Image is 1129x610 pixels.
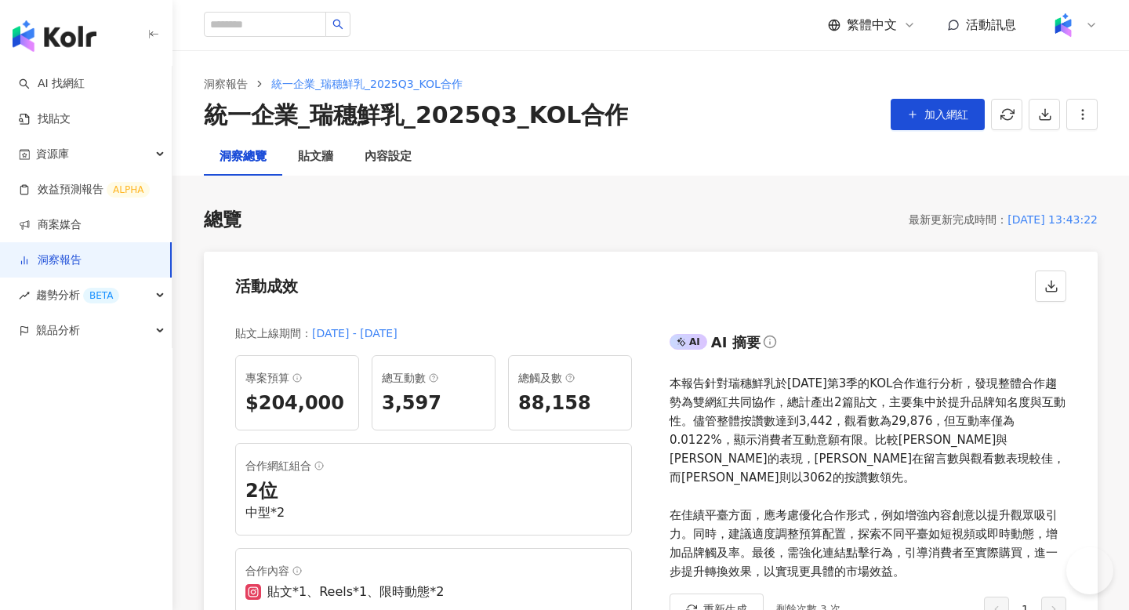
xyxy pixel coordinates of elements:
[245,390,349,417] div: $204,000
[271,78,463,90] span: 統一企業_瑞穗鮮乳_2025Q3_KOL合作
[19,217,82,233] a: 商案媒合
[1007,210,1098,229] div: [DATE] 13:43:22
[235,275,298,297] div: 活動成效
[847,16,897,34] span: 繁體中文
[83,288,119,303] div: BETA
[19,290,30,301] span: rise
[711,332,761,352] div: AI 摘要
[298,147,333,166] div: 貼文牆
[267,583,444,601] div: 貼文*1、Reels*1、限時動態*2
[19,252,82,268] a: 洞察報告
[36,313,80,348] span: 競品分析
[518,369,622,387] div: 總觸及數
[1066,547,1113,594] iframe: Help Scout Beacon - Open
[670,330,1066,361] div: AIAI 摘要
[670,374,1066,581] div: 本報告針對瑞穗鮮乳於[DATE]第3季的KOL合作進行分析，發現整體合作趨勢為雙網紅共同協作，總計產出2篇貼文，主要集中於提升品牌知名度與互動性。儘管整體按讚數達到3,442，觀看數為29,87...
[670,334,707,350] div: AI
[36,136,69,172] span: 資源庫
[220,147,267,166] div: 洞察總覽
[382,369,485,387] div: 總互動數
[13,20,96,52] img: logo
[966,17,1016,32] span: 活動訊息
[332,19,343,30] span: search
[19,111,71,127] a: 找貼文
[235,324,312,343] div: 貼文上線期間 ：
[382,390,485,417] div: 3,597
[312,324,398,343] div: [DATE] - [DATE]
[365,147,412,166] div: 內容設定
[204,207,241,234] div: 總覽
[518,390,622,417] div: 88,158
[19,182,150,198] a: 效益預測報告ALPHA
[924,108,968,121] span: 加入網紅
[1048,10,1078,40] img: Kolr%20app%20icon%20%281%29.png
[36,278,119,313] span: 趨勢分析
[245,561,622,580] div: 合作內容
[245,456,622,475] div: 合作網紅組合
[201,75,251,93] a: 洞察報告
[204,99,628,132] div: 統一企業_瑞穗鮮乳_2025Q3_KOL合作
[245,478,622,505] div: 2 位
[19,76,85,92] a: searchAI 找網紅
[909,210,1007,229] div: 最新更新完成時間 ：
[891,99,985,130] button: 加入網紅
[245,369,349,387] div: 專案預算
